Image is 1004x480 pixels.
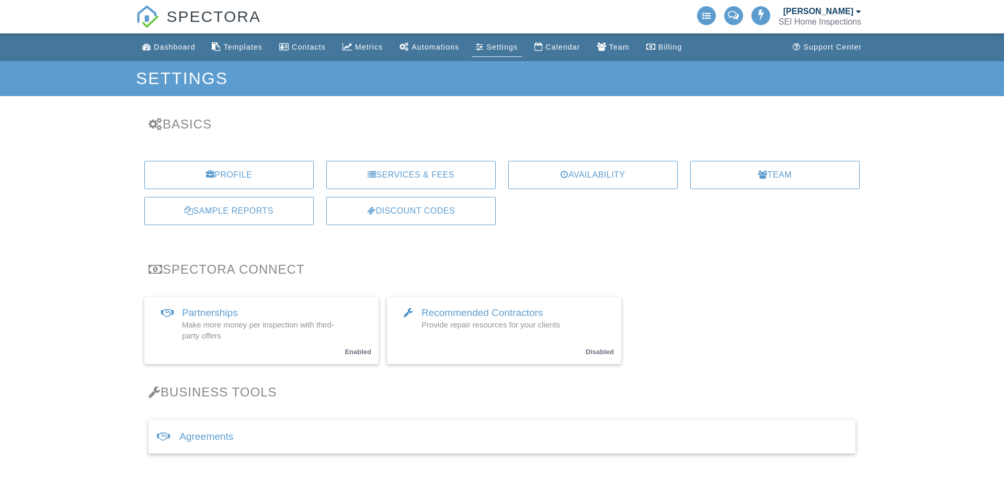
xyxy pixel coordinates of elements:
a: Team [690,161,860,189]
a: Metrics [338,38,387,57]
img: The Best Home Inspection Software - Spectora [136,5,159,28]
small: Disabled [586,348,614,356]
a: Dashboard [138,38,199,57]
span: SPECTORA [166,5,261,27]
a: Billing [642,38,686,57]
div: SEI Home Inspections [779,17,861,27]
div: Settings [486,43,518,51]
span: Make more money per inspection with third-party offers [182,320,334,340]
a: Contacts [275,38,330,57]
span: Partnerships [182,307,238,318]
div: Dashboard [154,43,195,51]
a: Team [593,38,634,57]
a: Recommended Contractors Provide repair resources for your clients Disabled [387,297,621,364]
div: Support Center [803,43,862,51]
div: Templates [223,43,263,51]
span: Provide repair resources for your clients [421,320,560,329]
a: Sample Reports [144,197,314,225]
h3: Basics [149,117,855,131]
a: Partnerships Make more money per inspection with third-party offers Enabled [144,297,379,364]
div: Metrics [355,43,383,51]
div: Billing [658,43,682,51]
a: Templates [208,38,267,57]
h1: Settings [136,69,868,88]
div: Contacts [292,43,326,51]
span: Recommended Contractors [421,307,543,318]
a: Settings [472,38,522,57]
a: Discount Codes [326,197,496,225]
a: Support Center [789,38,866,57]
a: Calendar [530,38,584,57]
a: SPECTORA [136,16,261,35]
a: Automations (Basic) [395,38,463,57]
h3: Spectora Connect [149,262,855,276]
div: Agreements [149,420,855,454]
h3: Business Tools [149,385,855,399]
div: Team [609,43,630,51]
a: Profile [144,161,314,189]
a: Services & Fees [326,161,496,189]
div: Calendar [545,43,580,51]
a: Availability [508,161,678,189]
div: [PERSON_NAME] [783,6,853,17]
div: Automations [412,43,459,51]
small: Enabled [345,348,371,356]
